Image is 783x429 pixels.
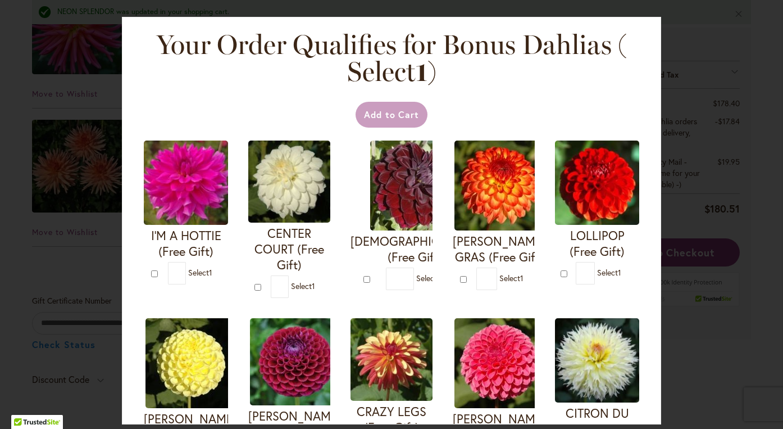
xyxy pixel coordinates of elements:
span: 1 [209,267,212,278]
span: 1 [520,273,523,283]
span: Select [416,273,440,283]
h4: [DEMOGRAPHIC_DATA] (Free Gift) [350,233,479,265]
span: Select [291,281,315,291]
span: Select [499,273,523,283]
img: CRAZY LEGS (Free Gift) [350,318,433,401]
img: NETTIE (Free Gift) [145,318,235,408]
span: 1 [416,55,427,88]
img: CITRON DU CAP (Free Gift) [555,318,639,403]
iframe: Launch Accessibility Center [8,389,40,421]
h4: I'M A HOTTIE (Free Gift) [144,228,228,259]
h4: [PERSON_NAME] GRAS (Free Gift) [453,233,546,265]
img: CENTER COURT (Free Gift) [248,141,330,223]
img: REBECCA LYNN (Free Gift) [454,318,544,408]
img: I'M A HOTTIE (Free Gift) [144,141,228,225]
img: IVANETTI (Free Gift) [250,318,340,405]
img: MARDY GRAS (Free Gift) [454,141,544,231]
h4: CENTER COURT (Free Gift) [248,225,330,273]
h4: LOLLIPOP (Free Gift) [555,228,639,259]
img: VOODOO (Free Gift) [370,141,460,231]
span: 1 [618,267,621,278]
span: 1 [312,281,315,291]
h2: Your Order Qualifies for Bonus Dahlias ( Select ) [156,31,627,85]
img: LOLLIPOP (Free Gift) [555,141,639,225]
span: Select [597,267,621,278]
span: Select [188,267,212,278]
